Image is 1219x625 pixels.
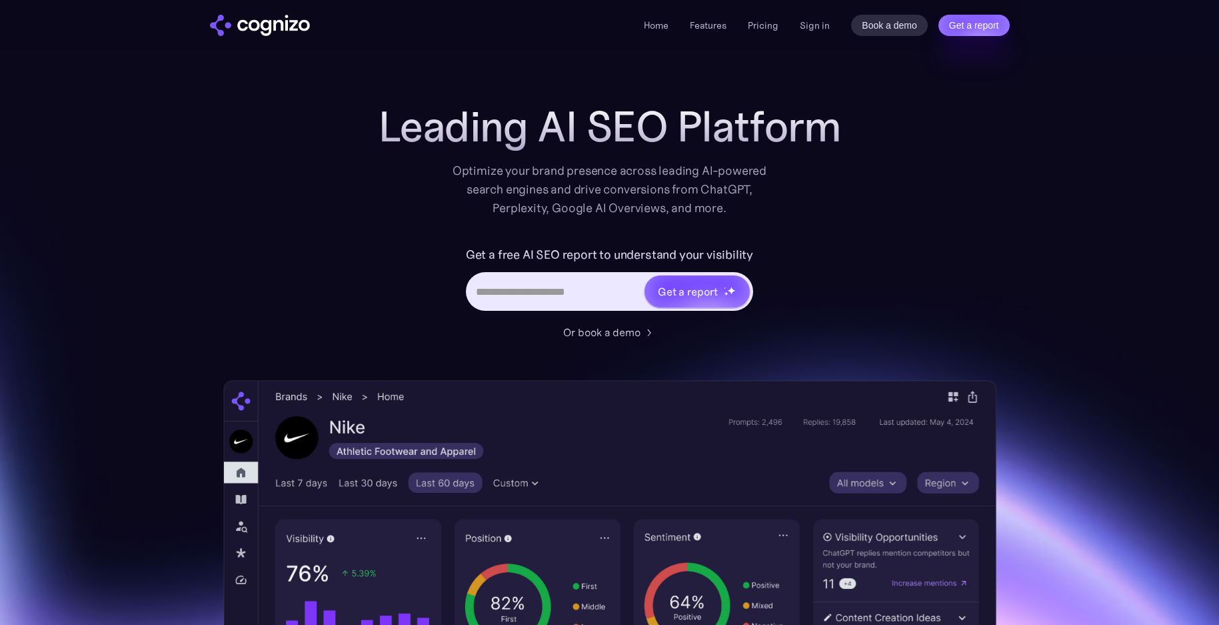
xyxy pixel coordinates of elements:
a: Get a report [938,15,1010,36]
a: Get a reportstarstarstar [643,274,751,309]
form: Hero URL Input Form [466,244,753,318]
a: Sign in [800,17,830,33]
img: star [724,291,728,296]
a: Book a demo [851,15,928,36]
a: Or book a demo [563,324,656,340]
img: cognizo logo [210,15,310,36]
label: Get a free AI SEO report to understand your visibility [466,244,753,265]
a: Home [644,19,668,31]
a: Features [690,19,726,31]
img: star [727,286,736,295]
div: Or book a demo [563,324,640,340]
div: Get a report [658,283,718,299]
img: star [724,287,726,289]
a: Pricing [748,19,778,31]
div: Optimize your brand presence across leading AI-powered search engines and drive conversions from ... [446,161,774,217]
h1: Leading AI SEO Platform [379,103,841,151]
a: home [210,15,310,36]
